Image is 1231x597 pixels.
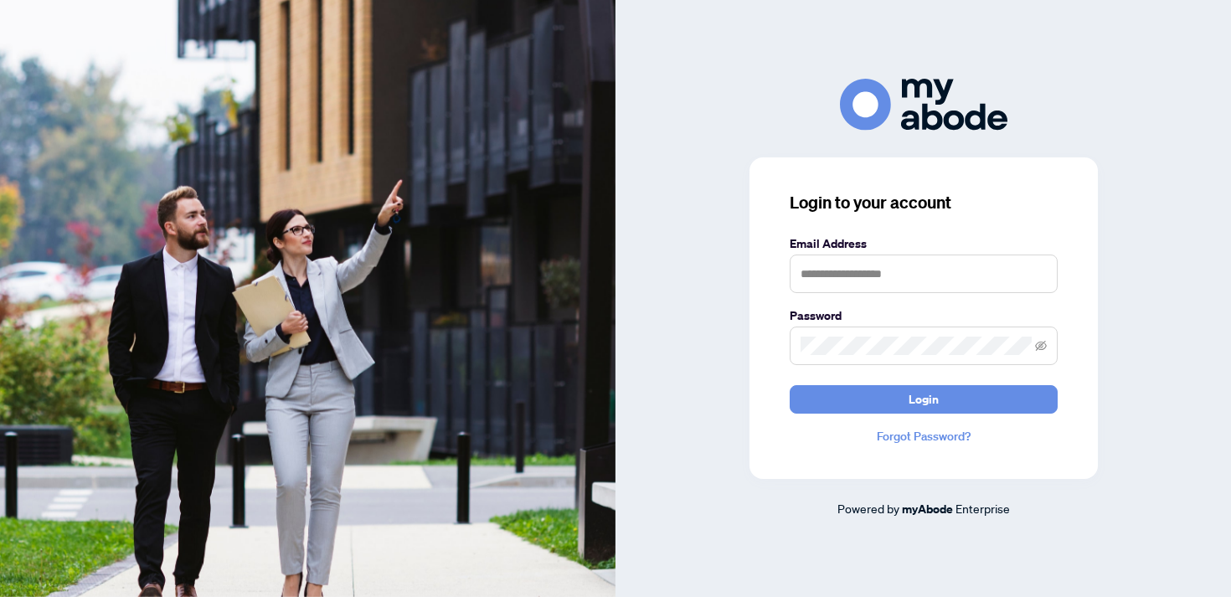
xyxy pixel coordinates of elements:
[837,501,899,516] span: Powered by
[790,191,1058,214] h3: Login to your account
[909,386,939,413] span: Login
[1035,340,1047,352] span: eye-invisible
[790,306,1058,325] label: Password
[902,500,953,518] a: myAbode
[840,79,1007,130] img: ma-logo
[790,234,1058,253] label: Email Address
[790,385,1058,414] button: Login
[790,427,1058,445] a: Forgot Password?
[955,501,1010,516] span: Enterprise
